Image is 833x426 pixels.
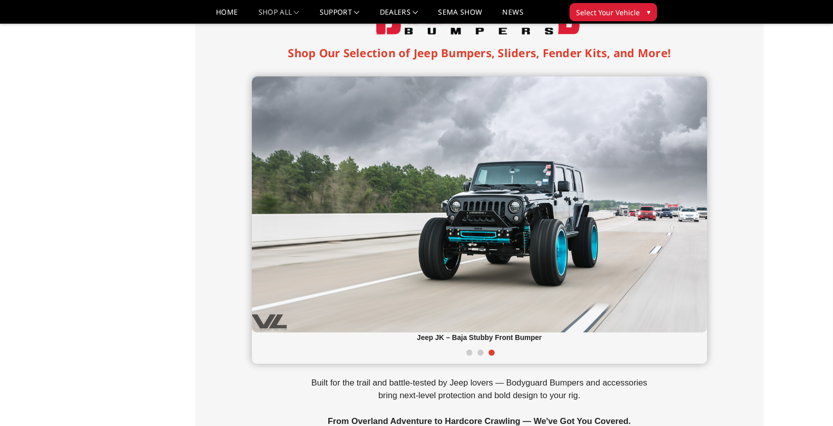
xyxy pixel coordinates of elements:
[569,3,657,21] button: Select Your Vehicle
[417,333,542,342] strong: Jeep JK – Baja Stubby Front Bumper
[252,45,707,61] h1: Shop Our Selection of Jeep Bumpers, Sliders, Fender Kits, and More!
[320,9,360,23] a: Support
[252,76,707,332] img: Jeep Slide 3
[216,9,238,23] a: Home
[576,7,640,18] span: Select Your Vehicle
[328,416,631,426] strong: From Overland Adventure to Hardcore Crawling — We've Got You Covered.
[380,9,418,23] a: Dealers
[782,377,833,426] iframe: Chat Widget
[502,9,523,23] a: News
[647,7,650,17] span: ▾
[258,9,299,23] a: shop all
[438,9,482,23] a: SEMA Show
